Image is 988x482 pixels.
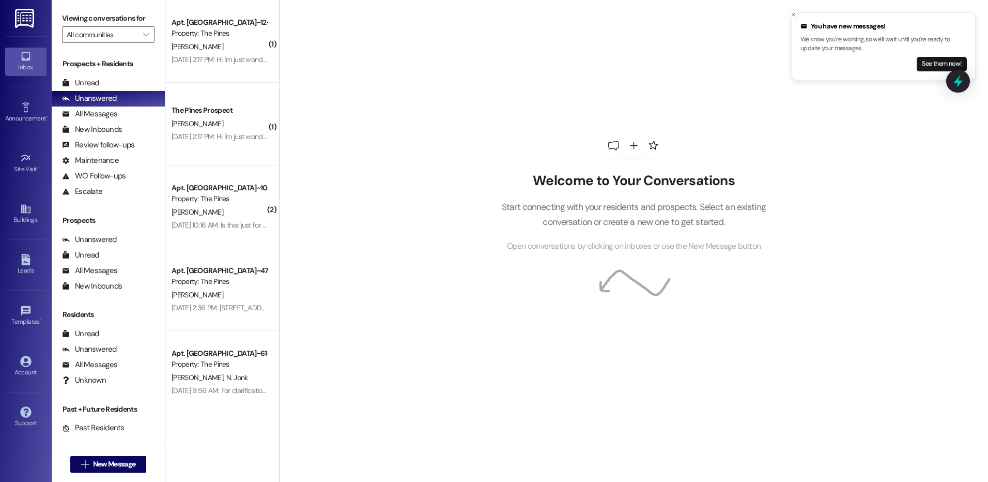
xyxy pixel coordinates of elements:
[62,423,125,433] div: Past Residents
[62,10,155,26] label: Viewing conversations for
[62,281,122,292] div: New Inbounds
[62,234,117,245] div: Unanswered
[62,438,132,449] div: Future Residents
[62,78,99,88] div: Unread
[172,55,482,64] div: [DATE] 2:17 PM: Hi I'm just wondering when I'll be getting my security deposit back from spring s...
[172,265,267,276] div: Apt. [GEOGRAPHIC_DATA]~47~C, 1 The Pines (Men's) South
[37,164,39,171] span: •
[172,220,304,230] div: [DATE] 10:16 AM: Is that just for summer rent?
[52,58,165,69] div: Prospects + Residents
[62,250,99,261] div: Unread
[62,109,117,119] div: All Messages
[172,386,468,395] div: [DATE] 9:56 AM: For clarification you're saying all the apartments are empty except 75, it's occu...
[5,353,47,381] a: Account
[5,149,47,177] a: Site Visit •
[67,26,138,43] input: All communities
[62,155,119,166] div: Maintenance
[62,265,117,276] div: All Messages
[172,132,482,141] div: [DATE] 2:17 PM: Hi I'm just wondering when I'll be getting my security deposit back from spring s...
[172,207,223,217] span: [PERSON_NAME]
[62,140,134,150] div: Review follow-ups
[172,183,267,193] div: Apt. [GEOGRAPHIC_DATA]~10~C, 1 The Pines (Women's) North
[143,31,149,39] i: 
[5,302,47,330] a: Templates •
[62,375,106,386] div: Unknown
[5,200,47,228] a: Buildings
[15,9,36,28] img: ResiDesk Logo
[81,460,89,469] i: 
[172,105,267,116] div: The Pines Prospect
[172,348,267,359] div: Apt. [GEOGRAPHIC_DATA]~61~A, 1 The Pines (Men's) South
[486,200,781,229] p: Start connecting with your residents and prospects. Select an existing conversation or create a n...
[172,303,364,312] div: [DATE] 2:36 PM: [STREET_ADDRESS][PERSON_NAME][US_STATE]
[40,317,41,324] span: •
[62,93,117,104] div: Unanswered
[70,456,147,473] button: New Message
[62,124,122,135] div: New Inbounds
[52,309,165,320] div: Residents
[46,113,48,120] span: •
[5,251,47,279] a: Leads
[172,276,267,287] div: Property: The Pines
[172,28,267,39] div: Property: The Pines
[172,373,226,382] span: [PERSON_NAME]
[52,404,165,415] div: Past + Future Residents
[172,193,267,204] div: Property: The Pines
[62,186,102,197] div: Escalate
[172,290,223,299] span: [PERSON_NAME]
[62,359,117,370] div: All Messages
[226,373,248,382] span: N. Jonk
[800,35,967,53] p: We know you're working, so we'll wait until you're ready to update your messages.
[917,57,967,71] button: See them now!
[5,48,47,76] a: Inbox
[62,171,126,182] div: WO Follow-ups
[172,17,267,28] div: Apt. [GEOGRAPHIC_DATA]~12~D, 1 The Pines (Women's) North
[172,119,223,128] span: [PERSON_NAME]
[800,21,967,32] div: You have new messages!
[172,42,223,51] span: [PERSON_NAME]
[62,328,99,339] div: Unread
[62,344,117,355] div: Unanswered
[486,173,781,189] h2: Welcome to Your Conversations
[172,359,267,370] div: Property: The Pines
[52,215,165,226] div: Prospects
[5,403,47,431] a: Support
[789,9,799,20] button: Close toast
[93,459,135,470] span: New Message
[507,240,761,253] span: Open conversations by clicking on inboxes or use the New Message button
